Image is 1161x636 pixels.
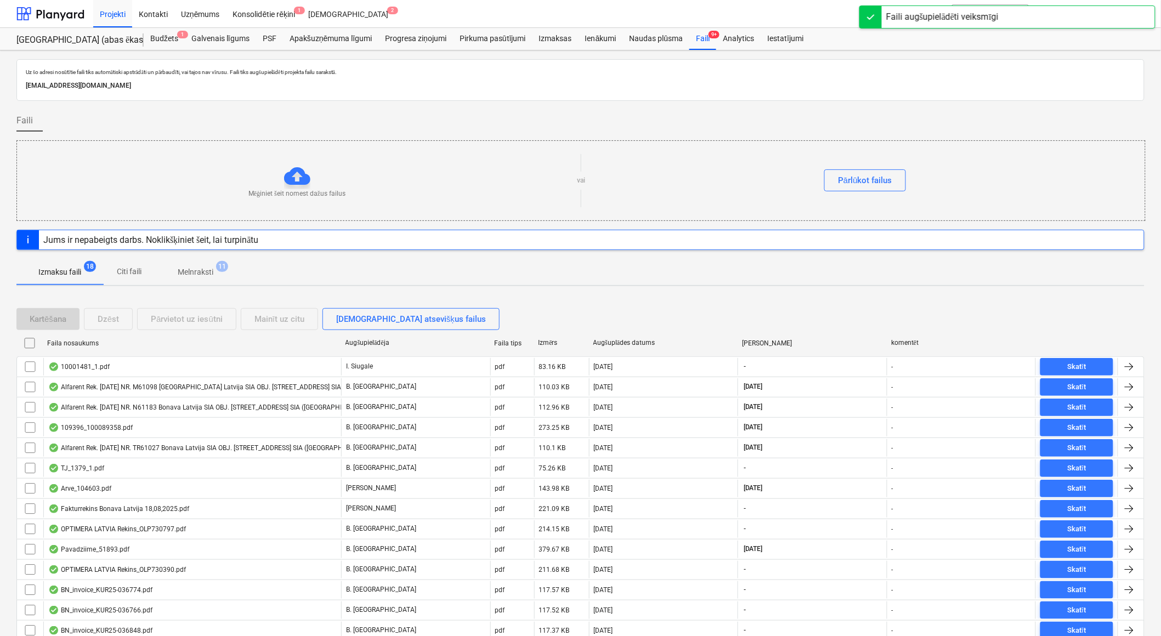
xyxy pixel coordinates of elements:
div: [DATE] [594,424,613,431]
div: Alfarent Rek. [DATE] NR. TR61027 Bonava Latvija SIA OBJ. [STREET_ADDRESS] SIA ([GEOGRAPHIC_DATA]pdf [48,444,380,452]
div: komentēt [891,339,1032,347]
a: Budžets1 [144,28,185,50]
button: Skatīt [1040,500,1113,518]
p: B. [GEOGRAPHIC_DATA] [346,544,416,554]
div: BN_invoice_KUR25-036766.pdf [48,606,152,615]
div: OCR pabeigts [48,606,59,615]
div: OCR pabeigts [48,464,59,473]
p: Izmaksu faili [38,266,81,278]
span: - [743,565,747,574]
div: Analytics [716,28,761,50]
div: - [892,444,893,452]
div: Mēģiniet šeit nomest dažus failusvaiPārlūkot failus [16,140,1146,221]
div: Augšupielādēja [346,339,486,347]
button: Skatīt [1040,419,1113,436]
a: Faili9+ [689,28,716,50]
button: [DEMOGRAPHIC_DATA] atsevišķus failus [322,308,500,330]
span: [DATE] [743,443,764,452]
div: 211.68 KB [539,566,570,573]
span: [DATE] [743,382,764,391]
div: [DATE] [594,485,613,492]
div: Skatīt [1068,401,1086,414]
div: Skatīt [1068,503,1086,515]
div: 143.98 KB [539,485,570,492]
span: [DATE] [743,423,764,432]
div: pdf [495,505,505,513]
div: - [892,404,893,411]
div: pdf [495,627,505,634]
button: Skatīt [1040,378,1113,396]
a: Progresa ziņojumi [378,28,453,50]
div: Faila nosaukums [47,339,337,347]
div: - [892,546,893,553]
div: OCR pabeigts [48,383,59,391]
div: 221.09 KB [539,505,570,513]
div: Iestatījumi [761,28,810,50]
div: [DATE] [594,505,613,513]
a: Apakšuzņēmuma līgumi [283,28,378,50]
div: pdf [495,525,505,533]
div: - [892,424,893,431]
div: [DATE] [594,444,613,452]
button: Skatīt [1040,480,1113,497]
span: - [743,605,747,615]
p: [PERSON_NAME] [346,504,396,513]
span: 11 [216,261,228,272]
div: - [892,627,893,634]
div: pdf [495,424,505,431]
span: - [743,463,747,473]
div: 110.1 KB [539,444,566,452]
div: 83.16 KB [539,363,566,371]
p: Melnraksti [178,266,213,278]
p: B. [GEOGRAPHIC_DATA] [346,463,416,473]
span: - [743,504,747,513]
div: OCR pabeigts [48,423,59,432]
div: pdf [495,404,505,411]
div: Faili augšupielādēti veiksmīgi [886,10,999,24]
iframe: Chat Widget [1106,583,1161,636]
div: 10001481_1.pdf [48,362,110,371]
p: Citi faili [116,266,143,277]
button: Skatīt [1040,581,1113,599]
a: Pirkuma pasūtījumi [453,28,533,50]
div: Skatīt [1068,523,1086,536]
div: Arve_104603.pdf [48,484,111,493]
div: OCR pabeigts [48,403,59,412]
div: Naudas plūsma [623,28,690,50]
div: [GEOGRAPHIC_DATA] (abas ēkas - PRJ2002936 un PRJ2002937) 2601965 [16,35,131,46]
div: 109396_100089358.pdf [48,423,133,432]
div: 112.96 KB [539,404,570,411]
div: [DATE] [594,566,613,573]
div: [DATE] [594,525,613,533]
div: - [892,505,893,513]
div: BN_invoice_KUR25-036774.pdf [48,586,152,594]
div: Alfarent Rek. [DATE] NR. M61098 [GEOGRAPHIC_DATA] Latvija SIA OBJ. [STREET_ADDRESS] SIA ([GEOGRAP... [48,383,418,391]
div: 117.37 KB [539,627,570,634]
div: OCR pabeigts [48,484,59,493]
div: [DATE] [594,404,613,411]
a: PSF [256,28,283,50]
span: [DATE] [743,544,764,554]
div: OCR pabeigts [48,626,59,635]
div: OCR pabeigts [48,545,59,554]
div: Skatīt [1068,462,1086,475]
div: Skatīt [1068,564,1086,576]
div: pdf [495,444,505,452]
div: Izmaksas [533,28,579,50]
p: [EMAIL_ADDRESS][DOMAIN_NAME] [26,80,1135,92]
span: - [743,524,747,533]
div: Budžets [144,28,185,50]
div: OPTIMERA LATVIA Rekins_OLP730390.pdf [48,565,186,574]
div: [DATE] [594,586,613,594]
div: Alfarent Rek. [DATE] NR. N61183 Bonava Latvija SIA OBJ. [STREET_ADDRESS] SIA ([GEOGRAPHIC_DATA]pdf [48,403,377,412]
div: pdf [495,606,505,614]
button: Pārlūkot failus [824,169,906,191]
span: [DATE] [743,484,764,493]
span: - [743,626,747,635]
div: [PERSON_NAME] [742,339,882,347]
div: [DATE] [594,464,613,472]
div: Galvenais līgums [185,28,256,50]
div: 273.25 KB [539,424,570,431]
